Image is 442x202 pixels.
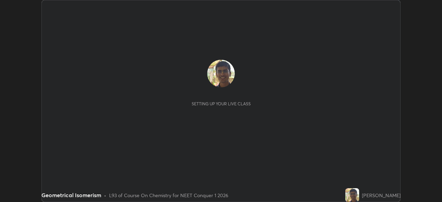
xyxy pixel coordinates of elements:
[207,60,235,87] img: fba4d28887b045a8b942f0c1c28c138a.jpg
[109,192,228,199] div: L93 of Course On Chemistry for NEET Conquer 1 2026
[192,101,251,106] div: Setting up your live class
[41,191,101,199] div: Geometrical Isomerism
[345,188,359,202] img: fba4d28887b045a8b942f0c1c28c138a.jpg
[104,192,106,199] div: •
[362,192,401,199] div: [PERSON_NAME]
